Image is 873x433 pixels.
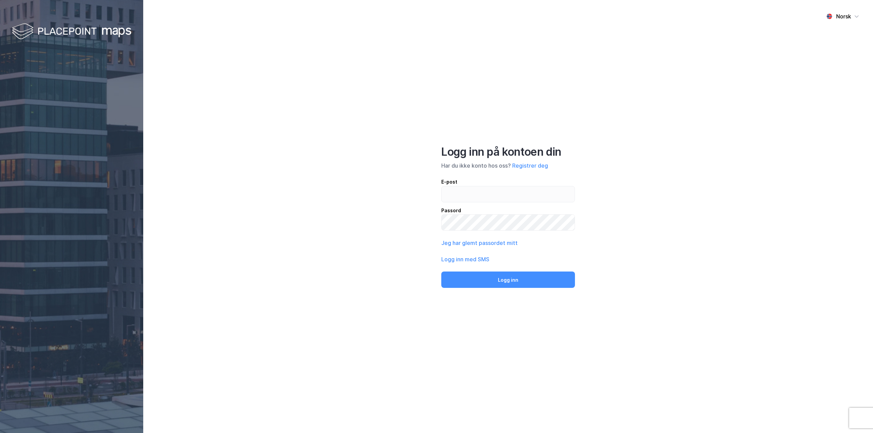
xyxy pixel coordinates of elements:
img: logo-white.f07954bde2210d2a523dddb988cd2aa7.svg [12,22,131,42]
button: Logg inn [441,272,575,288]
button: Registrer deg [512,161,548,170]
div: Passord [441,206,575,215]
div: Norsk [836,12,851,20]
div: Logg inn på kontoen din [441,145,575,159]
button: Jeg har glemt passordet mitt [441,239,518,247]
div: Har du ikke konto hos oss? [441,161,575,170]
button: Logg inn med SMS [441,255,489,263]
div: E-post [441,178,575,186]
